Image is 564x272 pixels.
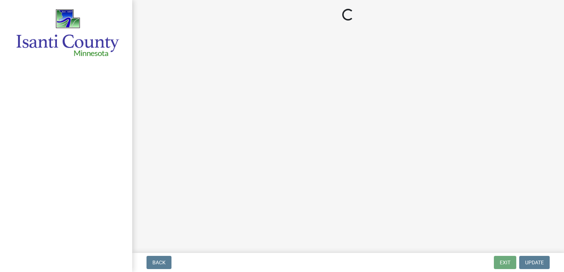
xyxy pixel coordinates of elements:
[152,260,166,265] span: Back
[15,8,120,58] img: Isanti County, Minnesota
[494,256,516,269] button: Exit
[525,260,544,265] span: Update
[147,256,171,269] button: Back
[519,256,550,269] button: Update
